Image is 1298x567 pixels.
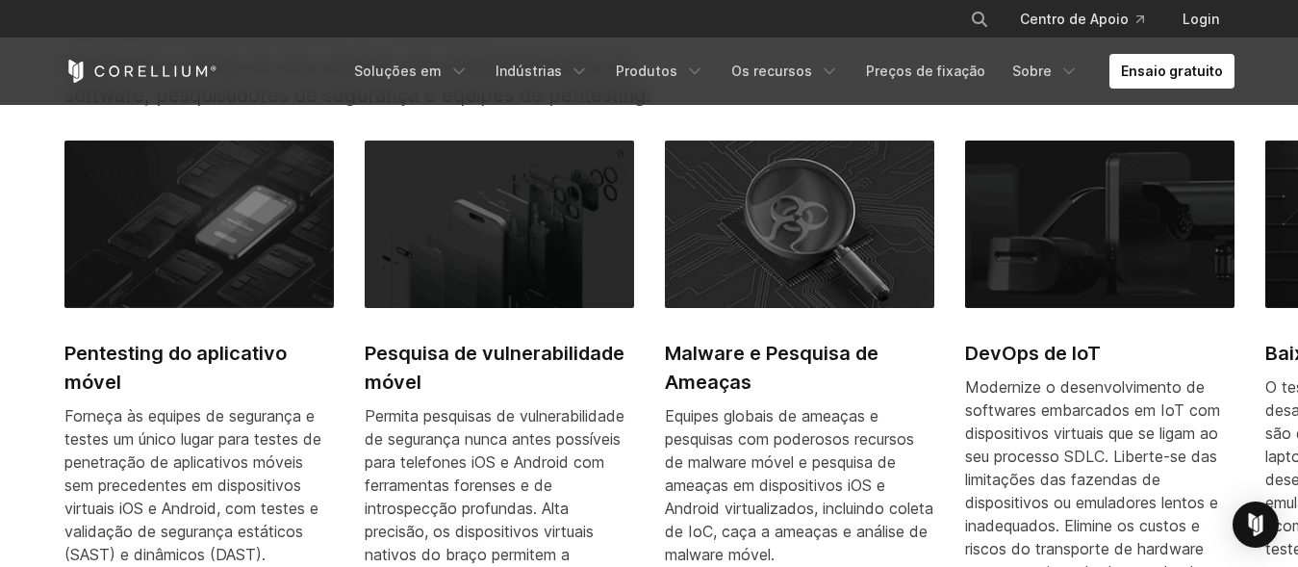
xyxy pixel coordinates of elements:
[965,339,1234,368] h2: DevOps de IoT
[947,2,1234,37] div: Menu de navegação
[962,2,997,37] button: Pesquisar
[1167,2,1234,37] a: Login
[665,404,934,566] div: Equipes globais de ameaças e pesquisas com poderosos recursos de malware móvel e pesquisa de amea...
[343,54,1234,89] div: Menu de navegação
[720,54,851,89] a: Os recursos
[365,339,634,397] h2: Pesquisa de vulnerabilidade móvel
[64,141,334,308] img: Pentesting do aplicativo móvel
[965,141,1234,308] img: DevOps de IoT
[365,141,634,308] img: Pesquisa de vulnerabilidade móvel
[854,54,997,89] a: Preços de fixação
[665,141,934,308] img: Malware e Pesquisa de Ameaças
[604,54,716,89] a: Produtos
[1001,54,1090,89] a: Sobre
[64,60,217,83] a: Hotéis em Corellium Home
[343,54,480,89] a: Soluções em
[64,339,334,397] h2: Pentesting do aplicativo móvel
[1109,54,1234,89] a: Ensaio gratuito
[1005,2,1159,37] a: Centro de Apoio
[1233,502,1279,548] div: Aberto Intercom Messenger
[484,54,600,89] a: Indústrias
[665,339,934,397] h2: Malware e Pesquisa de Ameaças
